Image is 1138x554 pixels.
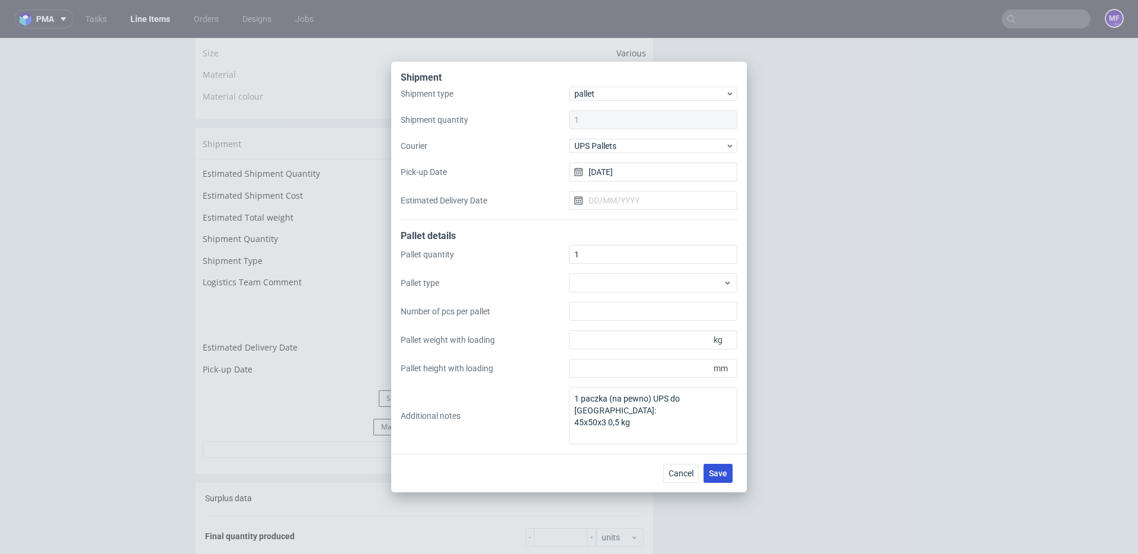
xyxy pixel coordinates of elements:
td: Shipment Quantity [203,194,420,216]
td: 1 [420,194,646,216]
span: Various [616,9,646,21]
span: kg [711,332,735,348]
td: Shipment Type [203,216,420,238]
div: Shipment [196,90,653,121]
span: Final quantity produced [205,493,295,503]
button: Manage shipments [567,97,646,114]
label: Pallet weight with loading [401,334,569,346]
input: DD/MM/YYYY [569,191,737,210]
label: Pallet type [401,277,569,289]
span: mm [711,360,735,377]
td: Logistics Team Comment [203,237,420,264]
td: Estimated Total weight [203,173,420,195]
label: Pallet quantity [401,249,569,260]
div: Shipment [401,71,737,87]
label: Pallet height with loading [401,362,569,374]
td: 1.0 kg [420,173,646,195]
span: Material colour [203,53,263,64]
span: pallet [574,88,725,100]
label: Shipment quantity [401,114,569,126]
label: Shipment type [401,88,569,100]
span: Material [203,31,236,42]
td: Pick-up Date [203,324,420,346]
span: Multi colour [598,53,646,64]
button: Showdetails [203,403,646,420]
td: Estimated Shipment Cost [203,151,420,173]
button: Update [582,268,646,285]
span: units [602,493,631,505]
label: Estimated Delivery Date [401,195,569,206]
input: DD/MM/YYYY [569,163,737,182]
label: Additional notes [401,410,569,422]
td: Unknown [420,151,646,173]
div: Pallet details [401,230,737,245]
button: Save [704,464,733,483]
td: Estimated Shipment Quantity [203,129,420,151]
label: Number of pcs per pallet [401,305,569,317]
span: Surplus data [205,456,252,465]
td: 1 package [420,129,646,151]
label: Pick-up Date [401,166,569,178]
span: Various [616,31,646,42]
span: Size [203,9,219,21]
span: Cancel [669,469,693,477]
button: Mark as shipped manually [373,381,475,397]
span: UPS Pallets [574,140,725,152]
td: Estimated Delivery Date [203,303,420,324]
td: pallet [420,216,646,238]
button: Send "Shipment" email [379,352,470,369]
td: - [420,303,646,324]
button: Cancel [663,464,699,483]
textarea: 1 paczka (na pewno) UPS do [GEOGRAPHIC_DATA]: 45x50x3 0,5 kg [569,387,737,444]
span: Save [709,469,727,477]
label: Courier [401,140,569,152]
td: [DATE] [420,324,646,346]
